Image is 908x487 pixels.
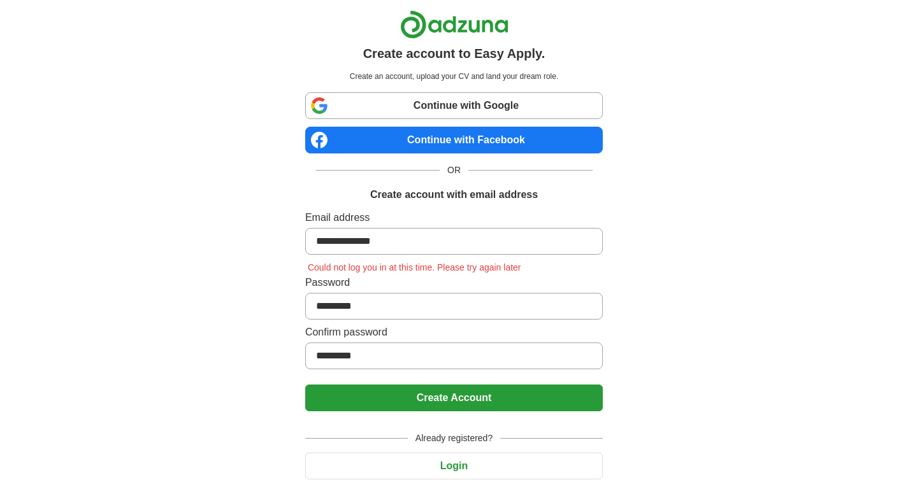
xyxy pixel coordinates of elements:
a: Continue with Facebook [305,127,603,153]
span: OR [440,164,468,177]
a: Login [305,460,603,471]
a: Continue with Google [305,92,603,119]
p: Create an account, upload your CV and land your dream role. [308,71,600,82]
button: Login [305,453,603,479]
button: Create Account [305,385,603,411]
h1: Create account to Easy Apply. [363,44,545,63]
span: Already registered? [408,432,500,445]
label: Email address [305,210,603,225]
h1: Create account with email address [370,187,538,202]
img: Adzuna logo [400,10,508,39]
span: Could not log you in at this time. Please try again later [305,262,524,272]
label: Confirm password [305,325,603,340]
label: Password [305,275,603,290]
